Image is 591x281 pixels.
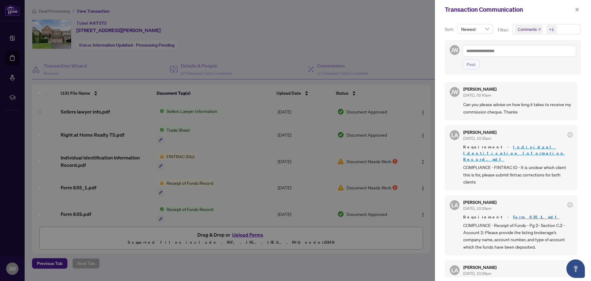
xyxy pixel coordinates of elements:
span: JW [451,46,458,54]
button: Post [463,59,480,70]
span: [DATE], 10:28pm [463,271,491,276]
span: LA [451,131,458,139]
h5: [PERSON_NAME] [463,200,497,205]
span: close [575,7,579,12]
p: Sort: [445,26,455,33]
span: Comments [518,26,537,32]
span: LA [451,201,458,209]
button: Open asap [566,259,585,278]
span: Newest [461,24,489,34]
div: +1 [549,26,554,32]
h5: [PERSON_NAME] [463,87,497,91]
span: JW [451,88,458,96]
div: Transaction Communication [445,5,573,14]
span: [DATE], 10:29pm [463,206,491,211]
span: Can you please advise on how long it takes to receive my commission cheque. Thanks [463,101,573,115]
span: COMPLIANCE - Receipt of Funds - Pg 2- Section C.2 - Account 2: Please provide the listing brokera... [463,222,573,251]
h5: [PERSON_NAME] [463,265,497,270]
p: Filter: [498,27,509,33]
span: close [538,28,541,31]
span: Requirement - [463,144,573,163]
span: [DATE], 02:43pm [463,93,491,97]
span: COMPLIANCE - FINTRAC ID - It is unclear which client this is for, please submit fintrac correctio... [463,164,573,185]
span: [DATE], 10:30pm [463,136,491,141]
a: Individual Identification Information Record.pdf [463,144,565,162]
a: Form 635_1.pdf [513,214,560,220]
span: LA [451,266,458,275]
span: check-circle [568,202,573,207]
h5: [PERSON_NAME] [463,130,497,134]
span: Comments [515,25,543,34]
span: Requirement - [463,214,573,220]
span: check-circle [568,132,573,137]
